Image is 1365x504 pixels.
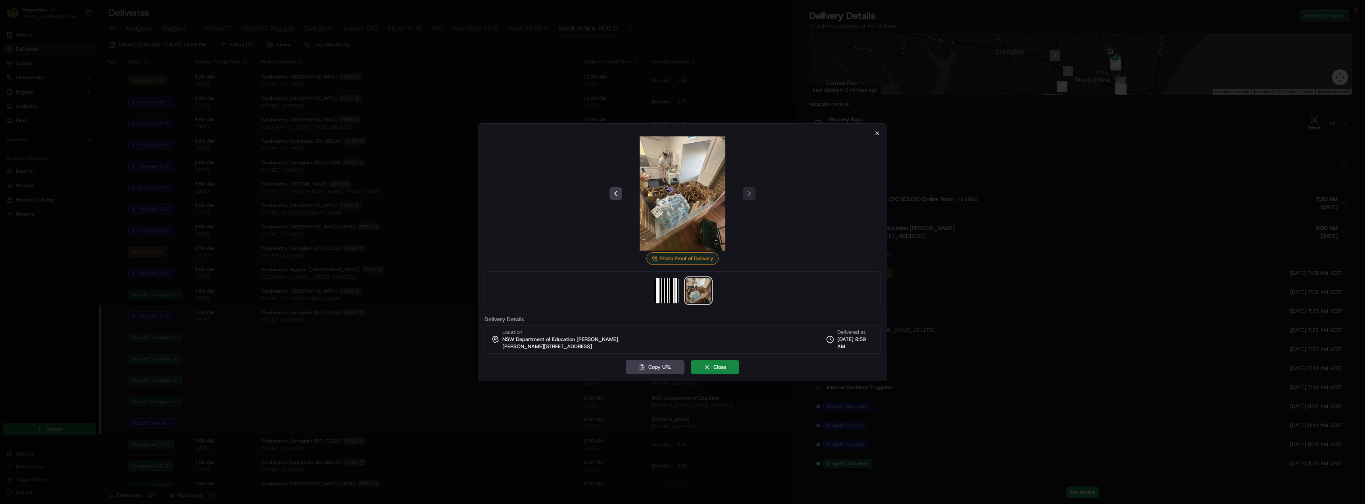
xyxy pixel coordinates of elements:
[626,360,684,374] button: Copy URL
[837,329,874,336] span: Delivered at
[646,252,719,265] div: Photo Proof of Delivery
[686,278,711,303] img: photo_proof_of_delivery image
[625,136,740,251] img: photo_proof_of_delivery image
[691,360,739,374] button: Close
[502,336,618,343] span: NSW Department of Education [PERSON_NAME]
[502,343,592,350] span: [PERSON_NAME][STREET_ADDRESS]
[837,336,874,350] span: [DATE] 8:59 AM
[484,316,881,322] label: Delivery Details
[502,329,522,336] span: Location
[654,278,679,303] img: barcode_scan_on_pickup image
